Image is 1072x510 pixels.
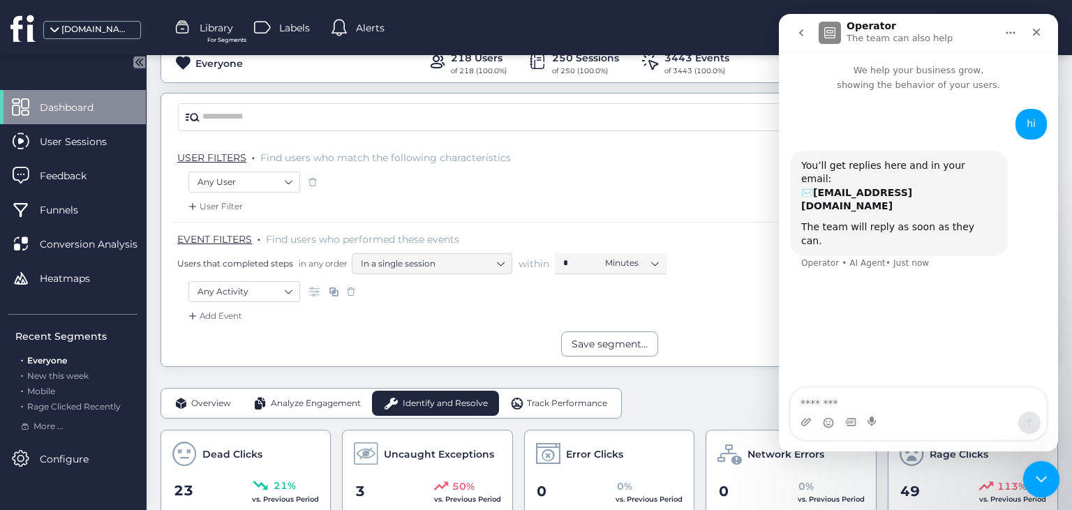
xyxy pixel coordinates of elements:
span: Rage Clicks [930,447,988,462]
div: Everyone [195,56,243,71]
span: Find users who performed these events [266,233,459,246]
nz-select-item: In a single session [361,253,503,274]
span: . [21,352,23,366]
div: of 218 (100.0%) [451,66,507,77]
nz-select-item: Minutes [605,253,658,273]
span: 0% [798,479,814,494]
span: Labels [279,20,310,36]
span: 0 [719,481,729,502]
span: Users that completed steps [177,257,293,269]
div: [DOMAIN_NAME] [61,23,131,36]
iframe: Intercom live chat [779,14,1058,451]
span: 3 [355,481,365,502]
span: Funnels [40,202,99,218]
div: 250 Sessions [552,50,619,66]
span: Everyone [27,355,67,366]
span: Find users who match the following characteristics [260,151,511,164]
span: . [252,149,255,163]
span: vs. Previous Period [798,495,865,504]
div: Save segment... [572,336,648,352]
div: Recent Segments [15,329,137,344]
span: . [21,368,23,381]
div: of 3443 (100.0%) [664,66,729,77]
span: More ... [33,420,64,433]
span: USER FILTERS [177,151,246,164]
span: vs. Previous Period [616,495,683,504]
span: . [21,383,23,396]
div: User Filter [186,200,243,213]
span: Dashboard [40,100,114,115]
div: of 250 (100.0%) [552,66,619,77]
span: Alerts [356,20,385,36]
span: vs. Previous Period [434,495,501,504]
span: Identify and Resolve [403,397,488,410]
span: Feedback [40,168,107,183]
span: Mobile [27,386,55,396]
div: 3443 Events [664,50,729,66]
span: in any order [296,257,348,269]
div: 218 Users [451,50,507,66]
nz-select-item: Any User [198,172,291,193]
span: Track Performance [527,397,607,410]
span: EVENT FILTERS [177,233,252,246]
span: Overview [191,397,231,410]
span: Dead Clicks [202,447,262,462]
span: Rage Clicked Recently [27,401,121,412]
span: Conversion Analysis [40,237,158,252]
span: Library [200,20,233,36]
span: 0 [537,481,546,502]
span: 50% [452,479,475,494]
nz-select-item: Any Activity [198,281,291,302]
span: User Sessions [40,134,128,149]
span: 113% [997,479,1027,494]
span: . [21,398,23,412]
span: vs. Previous Period [252,495,319,504]
span: For Segments [207,36,246,45]
span: vs. Previous Period [979,495,1046,504]
span: New this week [27,370,89,381]
span: Uncaught Exceptions [384,447,494,462]
span: Network Errors [747,447,824,462]
span: 0% [617,479,632,494]
span: 49 [900,481,920,502]
span: 23 [174,480,193,502]
span: Analyze Engagement [271,397,361,410]
iframe: Intercom live chat [1023,461,1060,498]
span: Heatmaps [40,271,111,286]
span: within [519,257,549,271]
div: Add Event [186,309,242,323]
span: 21% [274,478,296,493]
span: Configure [40,451,110,467]
span: Error Clicks [566,447,623,462]
span: . [258,230,260,244]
